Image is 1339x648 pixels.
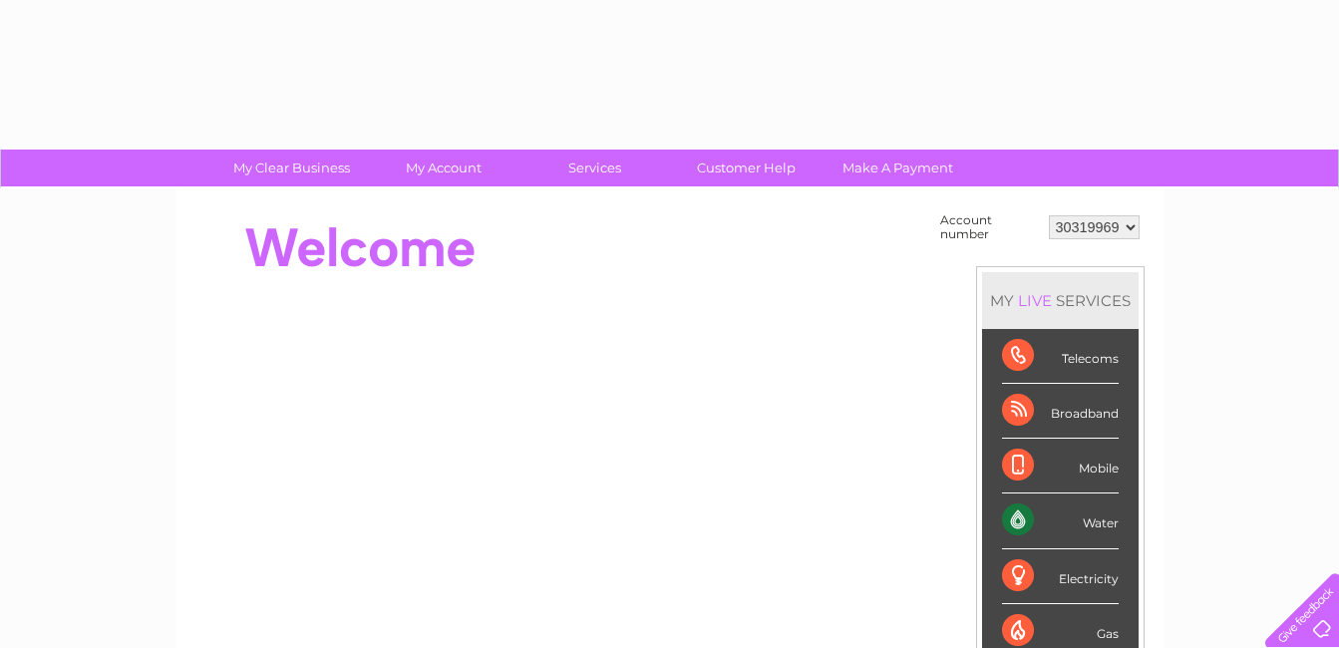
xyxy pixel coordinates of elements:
div: Mobile [1002,439,1119,493]
a: Customer Help [664,150,829,186]
a: My Account [361,150,525,186]
div: MY SERVICES [982,272,1139,329]
a: Services [512,150,677,186]
a: My Clear Business [209,150,374,186]
td: Account number [935,208,1044,246]
a: Make A Payment [816,150,980,186]
div: Broadband [1002,384,1119,439]
div: Telecoms [1002,329,1119,384]
div: Water [1002,493,1119,548]
div: Electricity [1002,549,1119,604]
div: LIVE [1014,291,1056,310]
